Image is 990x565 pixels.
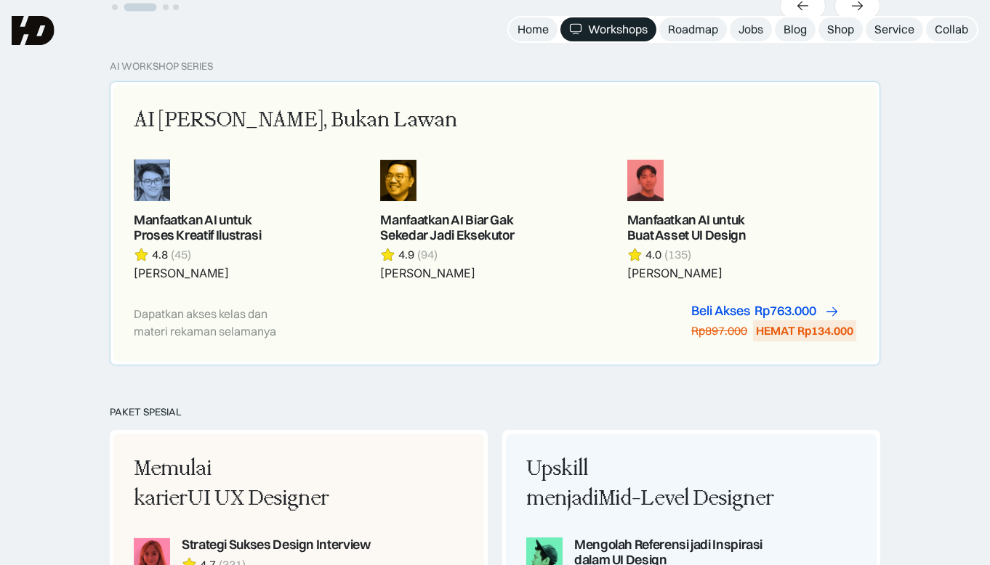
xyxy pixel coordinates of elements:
[598,486,774,511] span: Mid-Level Designer
[110,406,880,418] div: PAKET SPESIAL
[188,486,329,511] span: UI UX Designer
[588,22,648,37] div: Workshops
[739,22,763,37] div: Jobs
[926,17,977,41] a: Collab
[691,323,747,338] div: Rp897.000
[173,4,179,10] button: Go to slide 4
[775,17,816,41] a: Blog
[935,22,968,37] div: Collab
[874,22,914,37] div: Service
[112,4,118,10] button: Go to slide 1
[134,454,384,514] div: Memulai karier
[730,17,772,41] a: Jobs
[110,60,213,73] div: AI Workshop Series
[668,22,718,37] div: Roadmap
[124,4,157,12] button: Go to slide 2
[560,17,656,41] a: Workshops
[754,304,816,319] div: Rp763.000
[691,304,836,319] a: Beli AksesRp763.000
[134,305,298,340] div: Dapatkan akses kelas dan materi rekaman selamanya
[756,323,853,338] div: HEMAT Rp134.000
[784,22,807,37] div: Blog
[509,17,558,41] a: Home
[691,304,750,319] div: Beli Akses
[659,17,727,41] a: Roadmap
[526,454,776,514] div: Upskill menjadi
[163,4,169,10] button: Go to slide 3
[182,537,370,553] div: Strategi Sukses Design Interview
[518,22,549,37] div: Home
[827,22,854,37] div: Shop
[866,17,923,41] a: Service
[134,105,457,136] div: AI [PERSON_NAME], Bukan Lawan
[818,17,863,41] a: Shop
